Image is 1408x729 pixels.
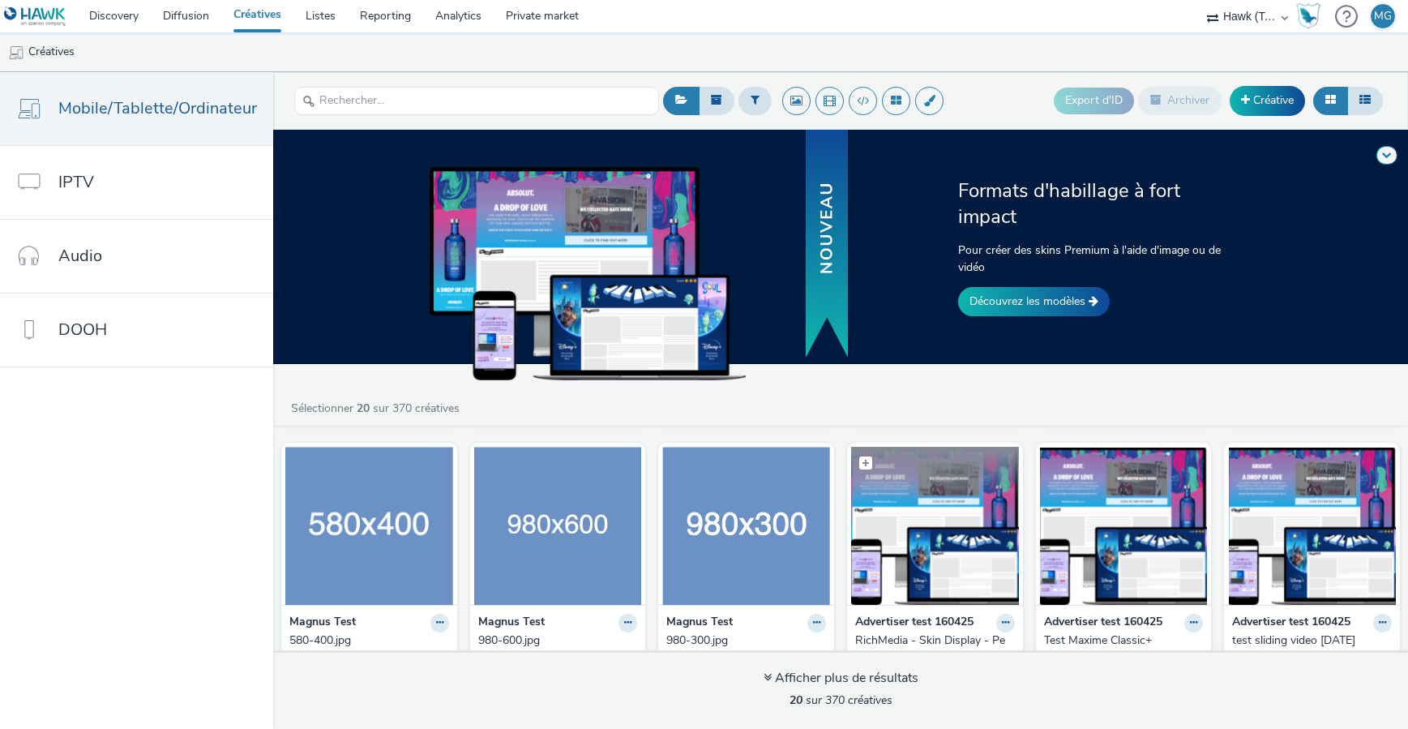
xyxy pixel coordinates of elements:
button: Liste [1347,87,1383,114]
a: Créative [1230,86,1305,115]
a: 980-600.jpg [478,633,638,649]
a: Hawk Academy [1296,3,1327,29]
button: Archiver [1138,87,1222,114]
strong: Magnus Test [289,614,356,633]
div: 580-400.jpg [289,633,443,649]
a: 980-300.jpg [666,633,826,649]
strong: Advertiser test 160425 [855,614,974,633]
img: Hawk Academy [1296,3,1320,29]
span: Audio [58,244,102,268]
span: DOOH [58,318,107,341]
a: Sélectionner sur 370 créatives [289,401,466,416]
div: test sliding video [DATE] [1232,633,1385,649]
a: 580-400.jpg [289,633,449,649]
strong: Advertiser test 160425 [1232,614,1350,633]
p: Pour créer des skins Premium à l'aide d'image ou de vidéo [958,242,1234,276]
div: MG [1374,4,1392,28]
div: Afficher plus de résultats [764,669,918,688]
strong: Advertiser test 160425 [1044,614,1162,633]
strong: Magnus Test [478,614,545,633]
button: Export d'ID [1054,88,1134,114]
img: banner with new text [802,127,851,362]
div: Test Maxime Classic+ [1044,633,1197,649]
input: Rechercher... [294,87,659,115]
span: sur 370 créatives [790,693,892,708]
img: RichMedia - Skin Display - Performances - IQOS - v2 (copy) visual [851,447,1019,605]
img: test sliding video oct25 visual [1228,447,1396,605]
img: 980-600.jpg visual [474,447,642,605]
strong: 20 [790,693,802,708]
h2: Formats d'habillage à fort impact [958,178,1234,230]
img: example of skins on dekstop, tablet and mobile devices [430,167,746,380]
div: 980-600.jpg [478,633,631,649]
span: IPTV [58,170,94,194]
strong: 20 [357,401,370,416]
img: 580-400.jpg visual [285,447,453,605]
a: RichMedia - Skin Display - Performances - IQOS - v2 (copy) [855,633,1015,682]
strong: Magnus Test [666,614,733,633]
a: Test Maxime Classic+ [1044,633,1204,649]
img: mobile [8,45,24,61]
img: 980-300.jpg visual [662,447,830,605]
div: 980-300.jpg [666,633,820,649]
a: Découvrez les modèles [958,287,1110,316]
img: undefined Logo [4,6,66,27]
span: Mobile/Tablette/Ordinateur [58,96,257,120]
a: test sliding video [DATE] [1232,633,1392,649]
div: RichMedia - Skin Display - Performances - IQOS - v2 (copy) [855,633,1008,682]
button: Grille [1313,87,1348,114]
img: Test Maxime Classic+ visual [1040,447,1208,605]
